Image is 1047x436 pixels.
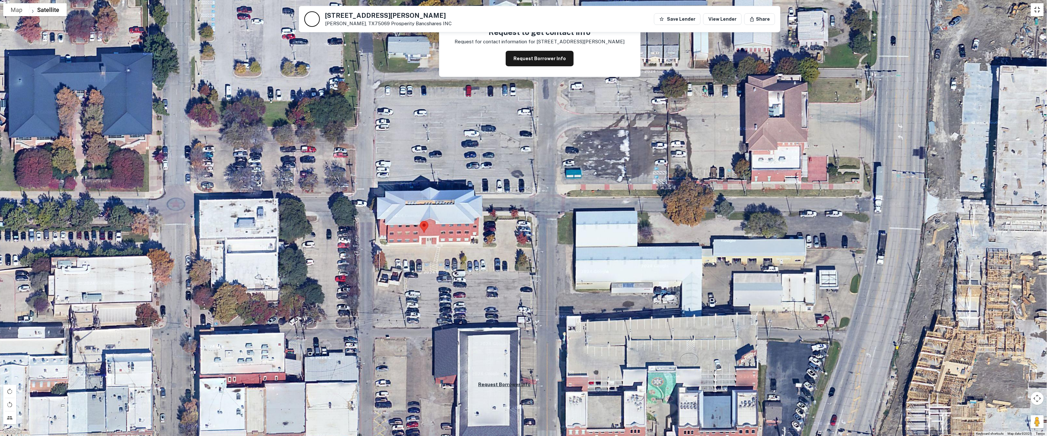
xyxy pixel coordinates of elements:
[391,21,452,26] a: Prosperity Bancshares INC
[703,13,742,25] a: View Lender
[1015,384,1047,415] iframe: Chat Widget
[744,13,775,25] button: Share
[325,21,452,27] p: [PERSON_NAME], TX75069
[325,12,452,19] h5: [STREET_ADDRESS][PERSON_NAME]
[478,381,531,388] button: Request Borrower Info
[506,51,574,66] button: Request Borrower Info
[455,38,535,46] p: Request for contact information for
[654,13,701,25] button: Save Lender
[537,38,625,46] p: [STREET_ADDRESS][PERSON_NAME]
